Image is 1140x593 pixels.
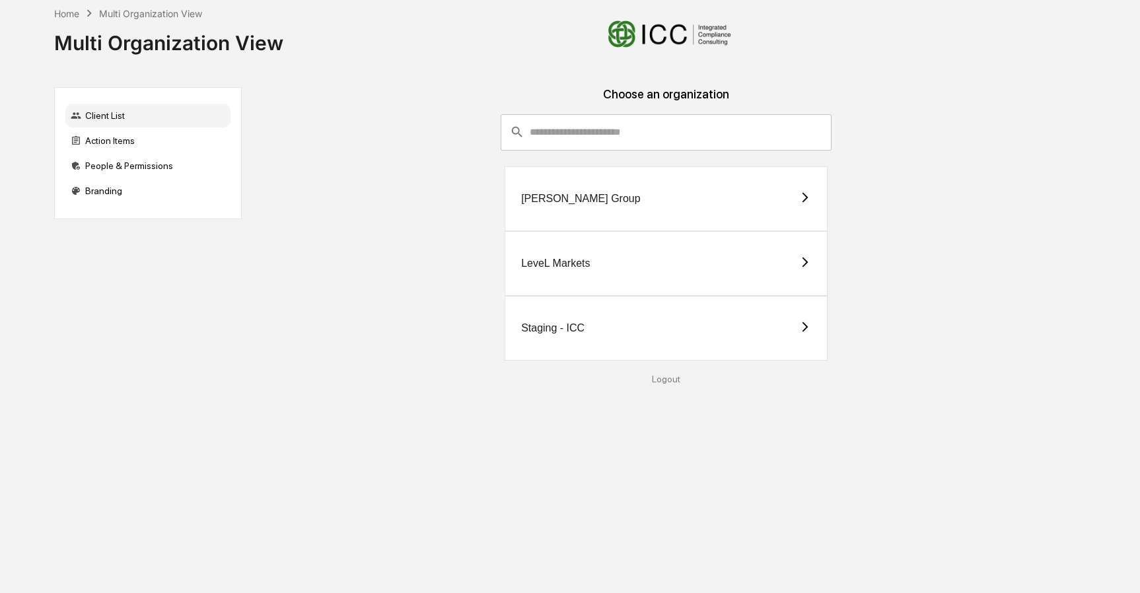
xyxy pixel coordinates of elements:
[65,129,231,153] div: Action Items
[521,193,641,205] div: [PERSON_NAME] Group
[65,154,231,178] div: People & Permissions
[54,20,283,55] div: Multi Organization View
[65,104,231,127] div: Client List
[252,374,1080,384] div: Logout
[603,14,735,53] img: Integrated Compliance Consulting
[54,8,79,19] div: Home
[501,114,832,150] div: consultant-dashboard__filter-organizations-search-bar
[521,258,590,269] div: LeveL Markets
[252,87,1080,114] div: Choose an organization
[65,179,231,203] div: Branding
[521,322,585,334] div: Staging - ICC
[1098,549,1133,585] iframe: Open customer support
[99,8,202,19] div: Multi Organization View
